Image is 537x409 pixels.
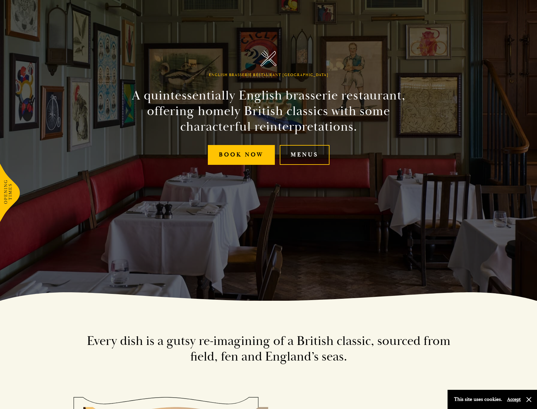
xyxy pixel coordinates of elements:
a: Book Now [208,145,275,165]
h1: English Brasserie Restaurant [GEOGRAPHIC_DATA] [209,73,329,77]
h2: A quintessentially English brasserie restaurant, offering homely British classics with some chara... [120,88,417,135]
button: Accept [507,396,521,402]
h2: Every dish is a gutsy re-imagining of a British classic, sourced from field, fen and England’s seas. [83,333,454,364]
a: Menus [280,145,329,165]
p: This site uses cookies. [454,395,502,404]
img: Parker's Tavern Brasserie Cambridge [261,50,276,66]
button: Close and accept [526,396,532,403]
